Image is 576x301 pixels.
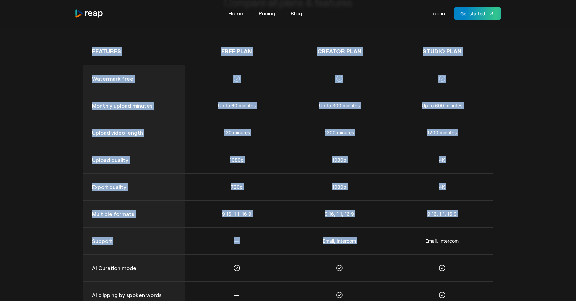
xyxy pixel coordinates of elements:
div: 1080p [332,183,346,190]
a: Get started [454,7,501,20]
div: Export quality [92,183,176,191]
a: home [75,9,103,18]
div: 1080p [230,156,244,163]
div: Up to 300 minutes [319,102,360,109]
div: Upload video length [92,129,176,137]
div: 720p [231,183,243,190]
div: Email, Intercom [323,237,356,244]
div: 4K [439,156,445,163]
div: Multiple formats [92,210,176,218]
a: Pricing [255,8,279,19]
div: AI clipping by spoken words [92,291,176,299]
div: 120 minutes [224,129,250,136]
div: Creator Plan [297,47,381,56]
div: Features [92,47,176,56]
div: 4K [439,183,445,190]
div: 9:16, 1:1, 16:9 [427,210,457,217]
div: Get started [460,10,485,17]
div: Email, Intercom [425,237,459,244]
div: 9:16, 1:1, 16:9 [325,210,354,217]
a: Log in [427,8,448,19]
div: 1080p [332,156,346,163]
div: 1200 minutes [325,129,354,136]
div: Monthly upload minutes [92,102,176,110]
img: reap logo [75,9,103,18]
div: Up to 60 minutes [218,102,256,109]
div: Up to 600 minutes [422,102,462,109]
div: 1200 minutes [427,129,457,136]
div: Watermark free [92,75,176,83]
a: Blog [287,8,305,19]
div: Support [92,237,176,245]
div: Free Plan [195,47,279,56]
div: AI Curation model [92,264,176,272]
div: Upload quality [92,156,176,164]
div: 9:16, 1:1, 16:9 [222,210,251,217]
a: Home [225,8,247,19]
div: STUDIO Plan [400,47,484,56]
